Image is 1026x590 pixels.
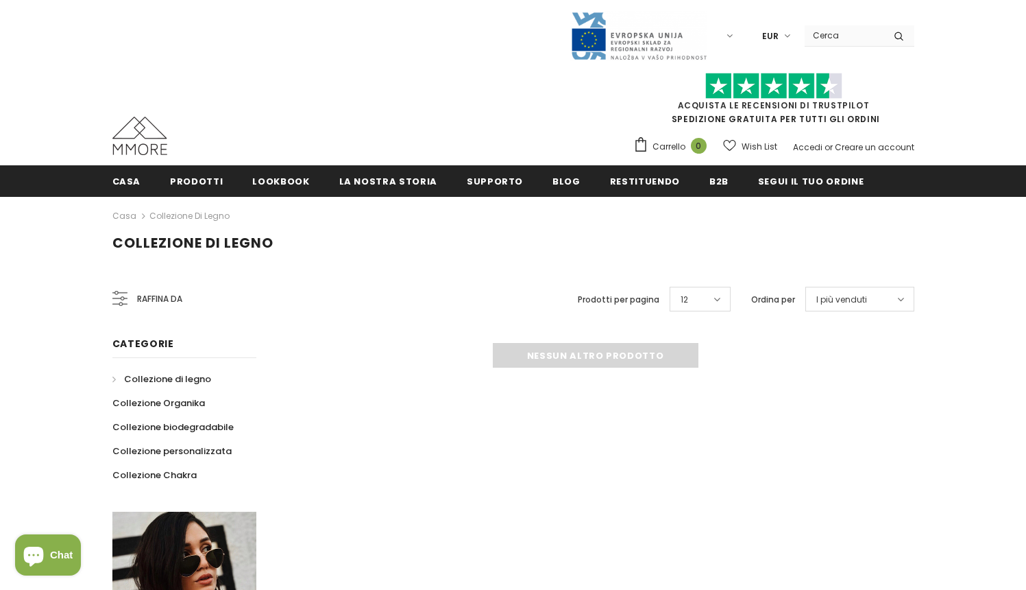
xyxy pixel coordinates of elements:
span: SPEDIZIONE GRATUITA PER TUTTI GLI ORDINI [633,79,914,125]
a: Carrello 0 [633,137,713,157]
a: Casa [112,165,141,196]
span: or [825,141,833,153]
label: Prodotti per pagina [578,293,659,307]
span: Collezione Organika [112,397,205,410]
a: Segui il tuo ordine [758,165,864,196]
span: Blog [552,175,581,188]
img: Casi MMORE [112,117,167,155]
span: Prodotti [170,175,223,188]
img: Javni Razpis [570,11,707,61]
a: Wish List [723,134,777,158]
a: Collezione di legno [149,210,230,222]
span: Collezione Chakra [112,469,197,482]
span: Segui il tuo ordine [758,175,864,188]
span: Wish List [742,140,777,154]
a: Restituendo [610,165,680,196]
span: EUR [762,29,779,43]
a: Collezione Organika [112,391,205,415]
a: Casa [112,208,136,224]
a: Collezione personalizzata [112,439,232,463]
span: Casa [112,175,141,188]
label: Ordina per [751,293,795,307]
a: Creare un account [835,141,914,153]
input: Search Site [805,25,883,45]
span: Collezione personalizzata [112,445,232,458]
a: Blog [552,165,581,196]
a: Prodotti [170,165,223,196]
span: La nostra storia [339,175,437,188]
span: B2B [709,175,729,188]
a: Collezione Chakra [112,463,197,487]
span: Collezione di legno [112,233,273,252]
span: Categorie [112,337,174,351]
a: La nostra storia [339,165,437,196]
span: 12 [681,293,688,307]
span: Collezione di legno [124,373,211,386]
span: 0 [691,138,707,154]
a: Acquista le recensioni di TrustPilot [678,99,870,111]
a: Javni Razpis [570,29,707,41]
span: Lookbook [252,175,309,188]
a: B2B [709,165,729,196]
a: Collezione biodegradabile [112,415,234,439]
a: Collezione di legno [112,367,211,391]
img: Fidati di Pilot Stars [705,73,842,99]
span: I più venduti [816,293,867,307]
span: Restituendo [610,175,680,188]
span: Collezione biodegradabile [112,421,234,434]
a: Lookbook [252,165,309,196]
a: supporto [467,165,523,196]
span: supporto [467,175,523,188]
inbox-online-store-chat: Shopify online store chat [11,534,85,579]
span: Carrello [652,140,685,154]
a: Accedi [793,141,822,153]
span: Raffina da [137,292,182,307]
